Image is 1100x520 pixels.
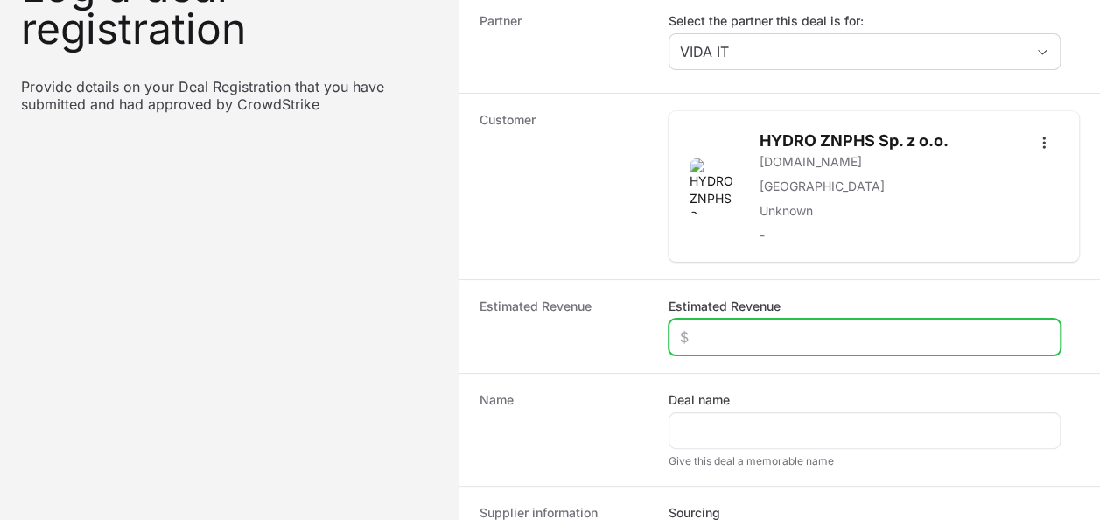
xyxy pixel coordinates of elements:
[760,227,949,244] p: -
[690,158,746,214] img: HYDRO ZNPHS Sp. z o.o.
[1025,34,1060,69] div: Open
[760,153,949,171] a: [DOMAIN_NAME]
[760,129,949,153] h2: HYDRO ZNPHS Sp. z o.o.
[480,391,648,468] dt: Name
[760,202,949,220] p: Unknown
[21,78,438,113] p: Provide details on your Deal Registration that you have submitted and had approved by CrowdStrike
[669,454,1061,468] div: Give this deal a memorable name
[669,391,730,409] label: Deal name
[480,12,648,75] dt: Partner
[669,12,1061,30] label: Select the partner this deal is for:
[669,298,781,315] label: Estimated Revenue
[760,178,949,195] p: [GEOGRAPHIC_DATA]
[480,298,648,355] dt: Estimated Revenue
[680,327,1049,348] input: $
[1030,129,1058,157] button: Open options
[480,111,648,262] dt: Customer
